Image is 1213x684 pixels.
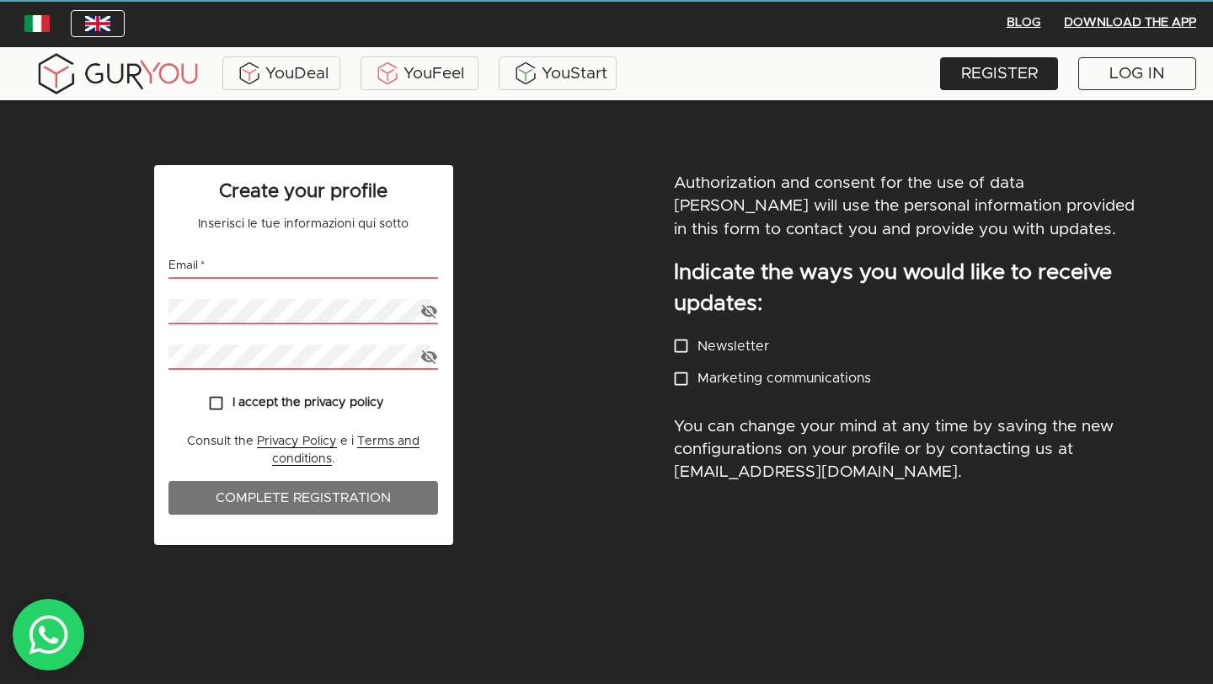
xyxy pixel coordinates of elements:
[168,216,438,233] p: Inserisci le tue informazioni qui sotto
[227,61,336,86] div: YouDeal
[503,61,612,86] div: YouStart
[499,56,617,90] a: YouStart
[674,172,1024,195] p: Authorization and consent for the use of data
[1064,13,1196,34] span: Download the App
[1003,13,1044,34] span: BLOG
[237,61,262,86] img: ALVAdSatItgsAAAAAElFTkSuQmCC
[697,368,871,388] p: Marketing communications
[997,10,1050,37] button: BLOG
[272,436,420,466] a: Terms and conditions
[375,61,400,86] img: KDuXBJLpDstiOJIlCPq11sr8c6VfEN1ke5YIAoPlCPqmrDPlQeIQgHlNqkP7FCiAKJQRHlC7RCaiHTHAlEEQLmFuo+mIt2xQB...
[1129,603,1213,684] iframe: Chat Widget
[1078,57,1196,90] a: LOG IN
[674,258,1146,319] p: Indicate the ways you would like to receive updates:
[1057,10,1203,37] button: Download the App
[361,56,478,90] a: YouFeel
[85,16,110,31] img: wDv7cRK3VHVvwAAACV0RVh0ZGF0ZTpjcmVhdGUAMjAxOC0wMy0yNVQwMToxNzoxMiswMDowMGv4vjwAAAAldEVYdGRhdGU6bW...
[168,179,438,206] p: Create your profile
[168,433,438,468] p: Consult the e i .
[232,394,384,413] p: I accept the privacy policy
[674,415,1146,484] p: You can change your mind at any time by saving the new configurations on your profile or by conta...
[697,336,769,356] p: Newsletter
[940,57,1058,90] a: REGISTER
[513,61,538,86] img: BxzlDwAAAAABJRU5ErkJggg==
[28,614,70,656] img: whatsAppIcon.04b8739f.svg
[34,51,202,97] img: gyLogo01.5aaa2cff.png
[674,195,1146,241] p: [PERSON_NAME] will use the personal information provided in this form to contact you and provide ...
[222,56,340,90] a: YouDeal
[365,61,474,86] div: YouFeel
[257,436,337,448] a: Privacy Policy
[24,15,50,32] img: italy.83948c3f.jpg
